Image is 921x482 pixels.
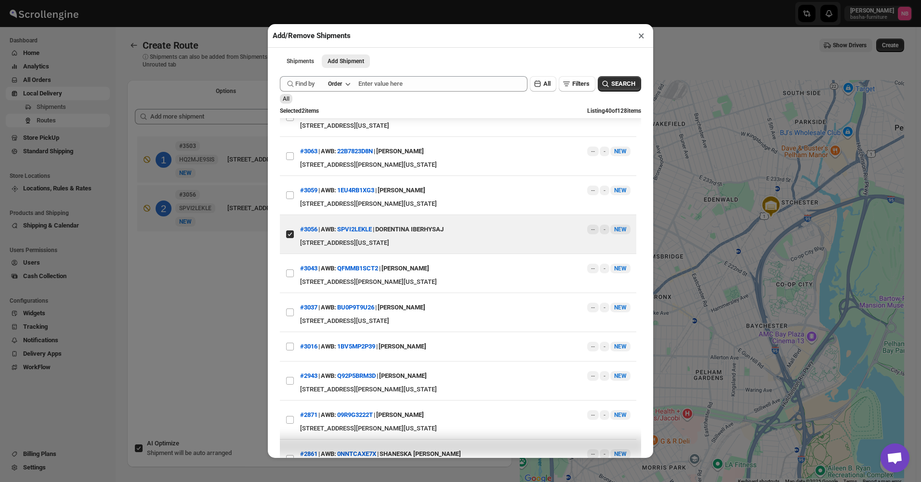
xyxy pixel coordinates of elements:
span: -- [591,187,595,194]
span: AWB: [321,342,336,351]
div: | | [300,299,425,316]
button: 1BV5MP2P39 [337,343,375,350]
button: #3059 [300,187,317,194]
button: × [634,29,648,42]
div: [PERSON_NAME] [378,299,425,316]
span: - [604,226,605,233]
a: Open chat [881,443,909,472]
button: SPVI2LEKLE [337,226,372,233]
span: NEW [614,343,627,350]
span: AWB: [321,449,336,459]
div: [STREET_ADDRESS][US_STATE] [300,316,631,326]
span: -- [591,265,595,272]
div: [STREET_ADDRESS][PERSON_NAME][US_STATE] [300,424,631,433]
div: | | [300,143,424,160]
div: | | [300,221,444,238]
div: SHANESKA [PERSON_NAME] [380,445,461,463]
button: BU0P9T9U26 [337,304,374,311]
div: [STREET_ADDRESS][US_STATE] [300,121,631,131]
span: AWB: [321,186,336,195]
span: AWB: [321,410,336,420]
span: NEW [614,412,627,418]
div: DORENTINA IBERHYSAJ [375,221,444,238]
span: -- [591,343,595,350]
span: NEW [614,304,627,311]
button: #2943 [300,372,317,379]
span: - [604,411,605,419]
span: -- [591,450,595,458]
div: Selected Shipments [127,101,512,417]
div: | | [300,260,429,277]
div: [PERSON_NAME] [376,406,424,424]
button: #3016 [300,343,317,350]
span: AWB: [321,371,336,381]
input: Enter value here [358,76,527,92]
div: [STREET_ADDRESS][PERSON_NAME][US_STATE] [300,385,631,394]
span: Selected 2 items [280,107,319,114]
span: - [604,265,605,272]
button: All [530,76,556,92]
span: Find by [295,79,315,89]
span: -- [591,304,595,311]
div: | | [300,182,425,199]
button: 0NNTCAXE7X [337,450,376,457]
button: #2871 [300,411,317,418]
span: - [604,187,605,194]
div: [PERSON_NAME] [378,182,425,199]
span: - [604,304,605,311]
span: AWB: [321,147,336,156]
h2: Add/Remove Shipments [273,31,351,40]
div: | | [300,406,424,424]
span: NEW [614,148,627,155]
div: [PERSON_NAME] [379,367,427,385]
span: Filters [572,80,590,87]
button: #3063 [300,147,317,155]
span: NEW [614,265,627,272]
button: #2861 [300,450,317,457]
div: [PERSON_NAME] [379,338,426,355]
button: #3043 [300,265,317,272]
span: Shipments [287,57,314,65]
span: AWB: [321,303,336,312]
div: | | [300,367,427,385]
button: 09R9G3222T [337,411,373,418]
button: 1EU4RB1XG3 [337,187,374,194]
div: [PERSON_NAME] [382,260,429,277]
span: All [283,95,289,102]
div: [STREET_ADDRESS][US_STATE] [300,238,631,248]
button: #3056 [300,226,317,233]
button: QFMMB1SCT2 [337,265,378,272]
div: | | [300,445,461,463]
span: NEW [614,451,627,457]
span: -- [591,372,595,380]
span: AWB: [321,264,336,273]
button: SEARCH [598,76,641,92]
button: #3037 [300,304,317,311]
span: AWB: [321,225,336,234]
span: All [543,80,551,87]
span: -- [591,411,595,419]
button: Order [322,77,355,91]
div: | | [300,338,426,355]
span: -- [591,147,595,155]
span: NEW [614,226,627,233]
div: [STREET_ADDRESS][PERSON_NAME][US_STATE] [300,199,631,209]
span: SEARCH [611,79,635,89]
span: Add Shipment [328,57,364,65]
div: [PERSON_NAME] [376,143,424,160]
div: [STREET_ADDRESS][PERSON_NAME][US_STATE] [300,160,631,170]
button: 22B7823D8N [337,147,373,155]
span: NEW [614,187,627,194]
button: Filters [559,76,595,92]
div: [STREET_ADDRESS][PERSON_NAME][US_STATE] [300,277,631,287]
div: Order [328,80,342,88]
span: - [604,147,605,155]
button: Q92P5BRM3D [337,372,376,379]
span: - [604,450,605,458]
span: -- [591,226,595,233]
span: - [604,372,605,380]
span: NEW [614,373,627,379]
span: Listing 40 of 128 items [587,107,641,114]
span: - [604,343,605,350]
